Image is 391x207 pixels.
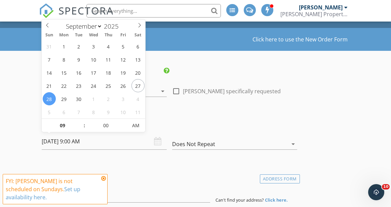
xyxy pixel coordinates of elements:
span: October 4, 2025 [131,92,145,105]
input: Address Search [42,186,210,203]
span: : [83,119,85,132]
span: September 15, 2025 [57,66,71,79]
i: arrow_drop_down [289,140,297,148]
div: Does Not Repeat [172,141,215,147]
div: Address Form [260,174,300,183]
span: September 7, 2025 [43,53,56,66]
span: September 23, 2025 [72,79,85,92]
span: October 9, 2025 [102,105,115,118]
div: Kelley Property Inspections, LLC [280,11,348,18]
span: September 8, 2025 [57,53,71,66]
span: September 9, 2025 [72,53,85,66]
input: Select date [42,133,167,150]
span: October 8, 2025 [87,105,100,118]
i: arrow_drop_down [159,87,167,95]
span: October 10, 2025 [117,105,130,118]
span: September 10, 2025 [87,53,100,66]
span: September 28, 2025 [43,92,56,105]
span: September 4, 2025 [102,40,115,53]
span: September 6, 2025 [131,40,145,53]
span: September 5, 2025 [117,40,130,53]
span: October 11, 2025 [131,105,145,118]
span: September 17, 2025 [87,66,100,79]
div: FYI: [PERSON_NAME] is not scheduled on Sundays. [6,177,99,201]
span: Thu [101,33,116,37]
span: Wed [86,33,101,37]
span: 10 [382,184,390,189]
span: Mon [56,33,71,37]
span: Sun [42,33,56,37]
span: October 5, 2025 [43,105,56,118]
span: Can't find your address? [216,197,264,203]
span: September 13, 2025 [131,53,145,66]
input: Year [102,22,124,31]
span: September 11, 2025 [102,53,115,66]
h4: Date/Time [42,120,297,129]
span: September 24, 2025 [87,79,100,92]
iframe: Intercom live chat [368,184,384,200]
span: September 14, 2025 [43,66,56,79]
span: Fri [116,33,130,37]
span: September 3, 2025 [87,40,100,53]
span: September 26, 2025 [117,79,130,92]
a: Click here to use the New Order Form [252,37,348,42]
span: September 20, 2025 [131,66,145,79]
span: September 25, 2025 [102,79,115,92]
span: September 27, 2025 [131,79,145,92]
span: October 3, 2025 [117,92,130,105]
span: September 12, 2025 [117,53,130,66]
a: SPECTORA [39,9,114,23]
span: Sat [130,33,145,37]
input: Search everything... [86,4,221,18]
span: Tue [71,33,86,37]
span: SPECTORA [58,3,114,18]
span: September 19, 2025 [117,66,130,79]
span: September 1, 2025 [57,40,71,53]
span: September 21, 2025 [43,79,56,92]
img: The Best Home Inspection Software - Spectora [39,3,54,18]
span: Click to toggle [127,119,145,132]
div: [PERSON_NAME] [299,4,343,11]
span: September 29, 2025 [57,92,71,105]
span: September 22, 2025 [57,79,71,92]
span: September 16, 2025 [72,66,85,79]
label: [PERSON_NAME] specifically requested [183,88,281,95]
strong: Click here. [265,197,288,203]
span: October 2, 2025 [102,92,115,105]
span: September 30, 2025 [72,92,85,105]
span: September 18, 2025 [102,66,115,79]
span: October 6, 2025 [57,105,71,118]
span: October 1, 2025 [87,92,100,105]
span: October 7, 2025 [72,105,85,118]
h4: Location [42,173,297,181]
span: August 31, 2025 [43,40,56,53]
span: September 2, 2025 [72,40,85,53]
